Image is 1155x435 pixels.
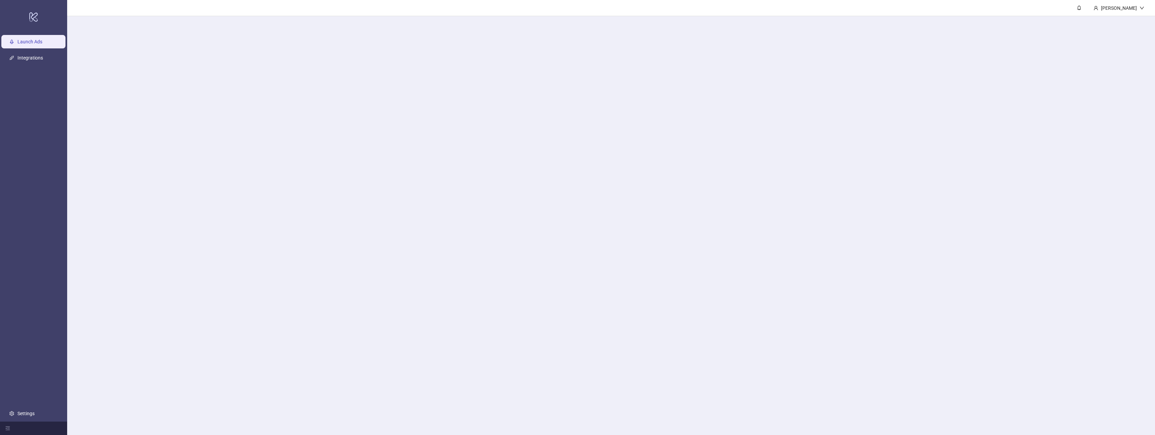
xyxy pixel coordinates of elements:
[17,55,43,61] a: Integrations
[17,411,35,416] a: Settings
[17,39,42,44] a: Launch Ads
[1098,4,1140,12] div: [PERSON_NAME]
[1140,6,1144,10] span: down
[1077,5,1081,10] span: bell
[5,426,10,431] span: menu-fold
[1094,6,1098,10] span: user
